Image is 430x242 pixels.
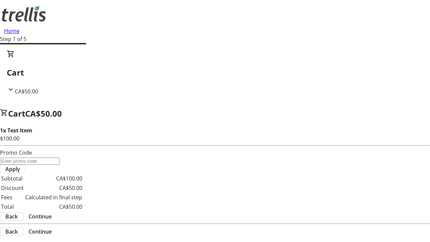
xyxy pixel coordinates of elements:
td: Total [1,202,24,211]
span: Continue [29,228,52,236]
span: Back [5,212,18,220]
span: Back [5,228,18,236]
td: CA$50.00 [25,184,83,192]
span: Cart [8,108,25,119]
h2: Cart [7,67,423,79]
td: Discount [1,184,24,192]
span: Continue [29,212,52,220]
div: CartCA$50.00 [7,50,423,95]
button: Continue [23,212,57,220]
td: Fees [1,193,24,202]
span: CA$50.00 [15,88,38,95]
td: CA$100.00 [25,174,83,183]
td: Calculated in final step [25,193,83,202]
span: CA$50.00 [25,108,62,119]
td: Subtotal [1,174,24,183]
td: CA$50.00 [25,202,83,211]
button: Continue [23,228,57,236]
span: Apply [5,165,20,173]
